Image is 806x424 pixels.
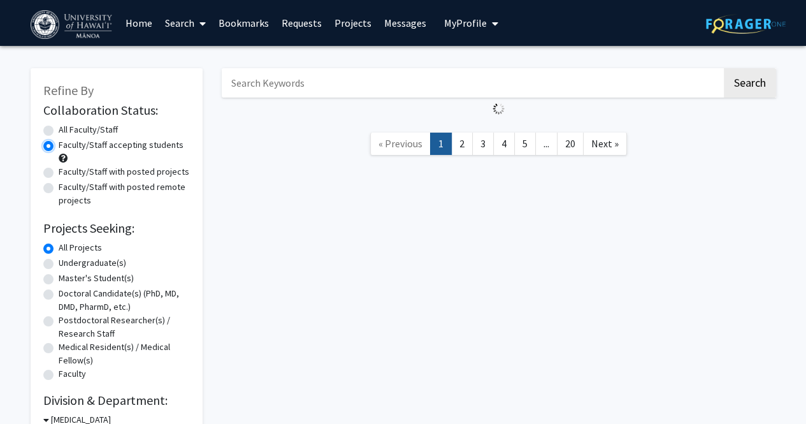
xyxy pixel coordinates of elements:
[59,123,118,136] label: All Faculty/Staff
[370,133,431,155] a: Previous Page
[222,120,776,172] nav: Page navigation
[31,10,115,39] img: University of Hawaiʻi at Mānoa Logo
[430,133,452,155] a: 1
[378,137,422,150] span: « Previous
[59,180,190,207] label: Faculty/Staff with posted remote projects
[493,133,515,155] a: 4
[444,17,487,29] span: My Profile
[59,165,189,179] label: Faculty/Staff with posted projects
[557,133,584,155] a: 20
[275,1,328,45] a: Requests
[43,393,190,408] h2: Division & Department:
[159,1,212,45] a: Search
[59,340,190,367] label: Medical Resident(s) / Medical Fellow(s)
[59,272,134,285] label: Master's Student(s)
[43,82,94,98] span: Refine By
[43,103,190,118] h2: Collaboration Status:
[59,287,190,314] label: Doctoral Candidate(s) (PhD, MD, DMD, PharmD, etc.)
[591,137,619,150] span: Next »
[10,367,54,414] iframe: Chat
[59,241,102,254] label: All Projects
[724,68,776,98] button: Search
[487,98,510,120] img: Loading
[59,314,190,340] label: Postdoctoral Researcher(s) / Research Staff
[222,68,722,98] input: Search Keywords
[59,138,184,152] label: Faculty/Staff accepting students
[514,133,536,155] a: 5
[583,133,627,155] a: Next
[212,1,275,45] a: Bookmarks
[451,133,473,155] a: 2
[543,137,549,150] span: ...
[59,367,86,381] label: Faculty
[378,1,433,45] a: Messages
[59,256,126,270] label: Undergraduate(s)
[706,14,786,34] img: ForagerOne Logo
[328,1,378,45] a: Projects
[43,221,190,236] h2: Projects Seeking:
[472,133,494,155] a: 3
[119,1,159,45] a: Home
